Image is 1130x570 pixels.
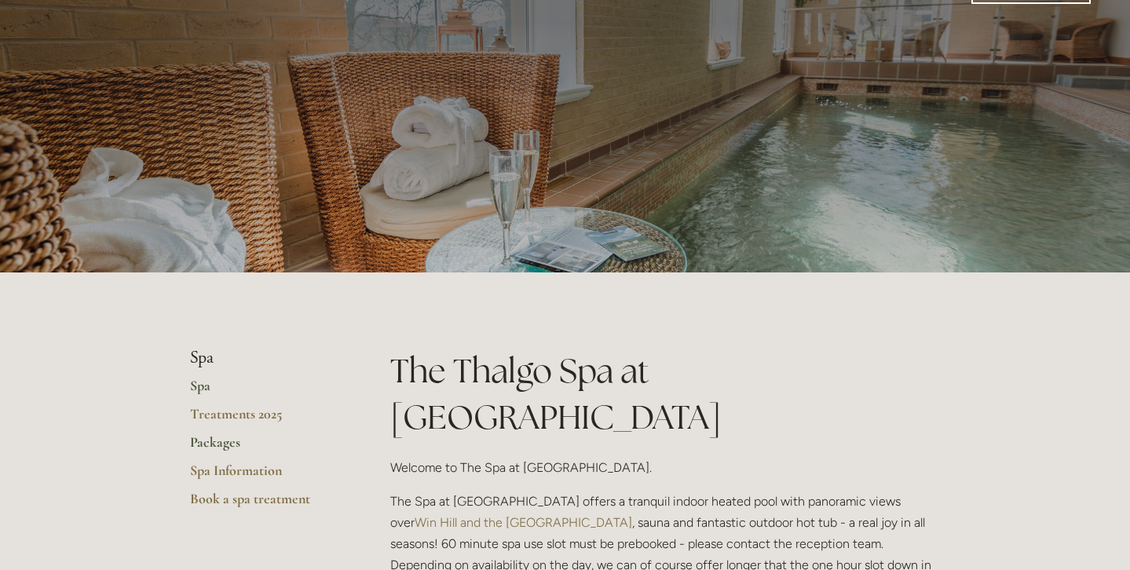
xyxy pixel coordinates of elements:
[190,348,340,368] li: Spa
[390,348,941,440] h1: The Thalgo Spa at [GEOGRAPHIC_DATA]
[190,377,340,405] a: Spa
[190,490,340,518] a: Book a spa treatment
[190,462,340,490] a: Spa Information
[190,405,340,433] a: Treatments 2025
[390,457,941,478] p: Welcome to The Spa at [GEOGRAPHIC_DATA].
[415,515,632,530] a: Win Hill and the [GEOGRAPHIC_DATA]
[190,433,340,462] a: Packages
